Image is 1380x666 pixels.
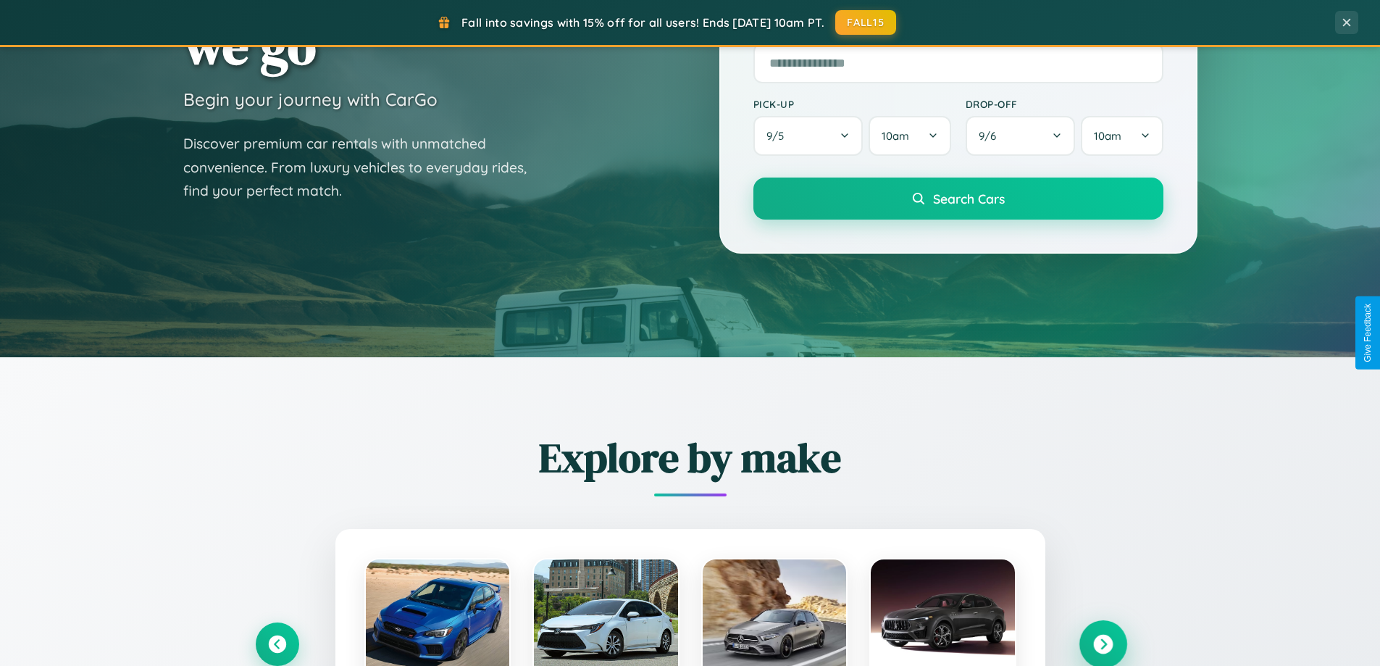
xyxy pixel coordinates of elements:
h2: Explore by make [256,430,1125,486]
button: 10am [869,116,950,156]
span: 9 / 6 [979,129,1003,143]
button: 10am [1081,116,1163,156]
div: Give Feedback [1363,304,1373,362]
button: 9/6 [966,116,1076,156]
button: Search Cars [753,178,1163,220]
label: Drop-off [966,98,1163,110]
span: 10am [882,129,909,143]
span: 9 / 5 [766,129,791,143]
h3: Begin your journey with CarGo [183,88,438,110]
p: Discover premium car rentals with unmatched convenience. From luxury vehicles to everyday rides, ... [183,132,545,203]
button: FALL15 [835,10,896,35]
span: Search Cars [933,191,1005,207]
span: Fall into savings with 15% off for all users! Ends [DATE] 10am PT. [461,15,824,30]
span: 10am [1094,129,1121,143]
button: 9/5 [753,116,863,156]
label: Pick-up [753,98,951,110]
